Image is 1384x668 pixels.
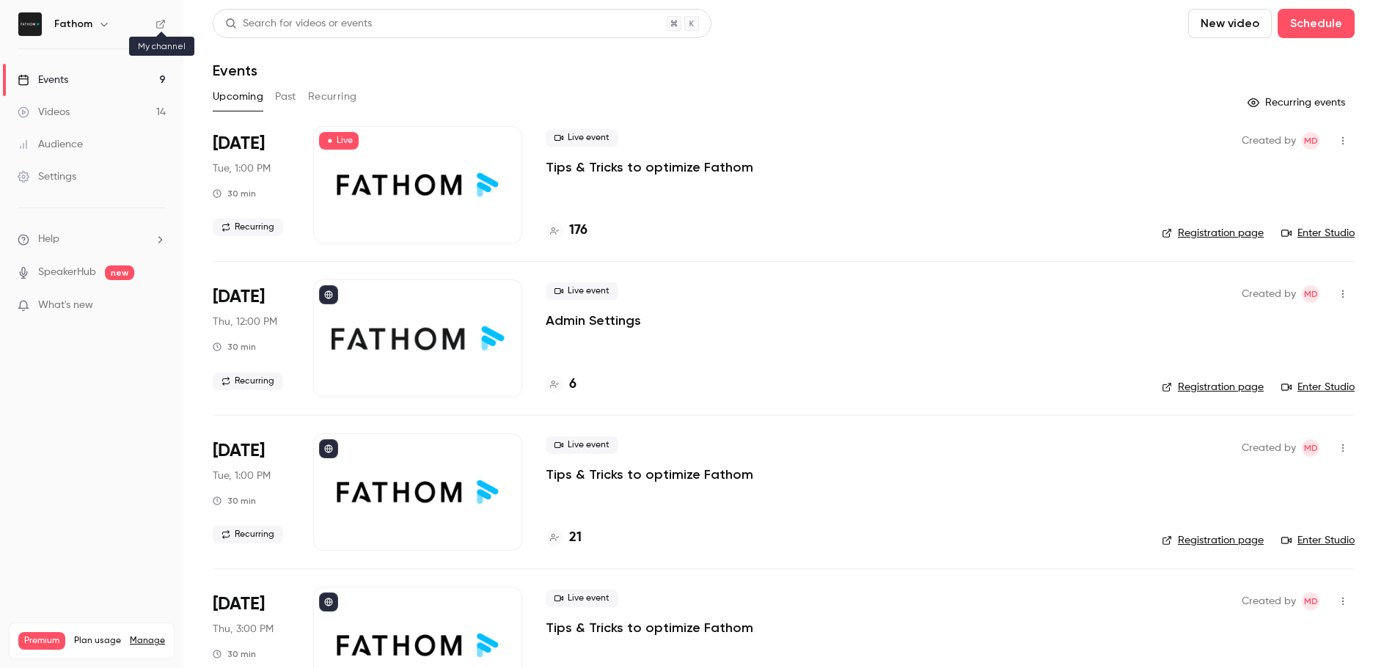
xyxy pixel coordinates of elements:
[18,137,83,152] div: Audience
[1162,533,1264,548] a: Registration page
[38,298,93,313] span: What's new
[546,221,587,241] a: 176
[546,158,753,176] a: Tips & Tricks to optimize Fathom
[18,12,42,36] img: Fathom
[569,375,576,394] h4: 6
[1188,9,1272,38] button: New video
[105,265,134,280] span: new
[213,315,277,329] span: Thu, 12:00 PM
[546,590,618,607] span: Live event
[54,17,92,32] h6: Fathom
[213,188,256,199] div: 30 min
[1281,226,1355,241] a: Enter Studio
[213,285,265,309] span: [DATE]
[1242,592,1296,610] span: Created by
[18,232,166,247] li: help-dropdown-opener
[74,635,121,647] span: Plan usage
[319,132,359,150] span: Live
[38,265,96,280] a: SpeakerHub
[213,433,290,551] div: Aug 19 Tue, 1:00 PM (America/Toronto)
[213,495,256,507] div: 30 min
[18,105,70,120] div: Videos
[546,466,753,483] a: Tips & Tricks to optimize Fathom
[225,16,372,32] div: Search for videos or events
[18,73,68,87] div: Events
[275,85,296,109] button: Past
[308,85,357,109] button: Recurring
[18,632,65,650] span: Premium
[1278,9,1355,38] button: Schedule
[1302,592,1319,610] span: Michelle Dizon
[1162,380,1264,394] a: Registration page
[213,592,265,616] span: [DATE]
[130,635,165,647] a: Manage
[213,219,283,236] span: Recurring
[546,129,618,147] span: Live event
[1304,285,1318,303] span: MD
[569,221,587,241] h4: 176
[38,232,59,247] span: Help
[1302,439,1319,457] span: Michelle Dizon
[213,622,274,636] span: Thu, 3:00 PM
[546,375,576,394] a: 6
[213,132,265,155] span: [DATE]
[546,436,618,454] span: Live event
[546,528,582,548] a: 21
[213,648,256,660] div: 30 min
[569,528,582,548] h4: 21
[1242,285,1296,303] span: Created by
[546,619,753,636] a: Tips & Tricks to optimize Fathom
[546,312,641,329] a: Admin Settings
[1304,592,1318,610] span: MD
[213,469,271,483] span: Tue, 1:00 PM
[213,526,283,543] span: Recurring
[18,169,76,184] div: Settings
[1304,439,1318,457] span: MD
[213,279,290,397] div: Aug 14 Thu, 12:00 PM (America/Toronto)
[1281,533,1355,548] a: Enter Studio
[1304,132,1318,150] span: MD
[213,439,265,463] span: [DATE]
[1302,285,1319,303] span: Michelle Dizon
[1162,226,1264,241] a: Registration page
[1302,132,1319,150] span: Michelle Dizon
[1241,91,1355,114] button: Recurring events
[213,161,271,176] span: Tue, 1:00 PM
[213,62,257,79] h1: Events
[213,372,283,390] span: Recurring
[213,341,256,353] div: 30 min
[546,282,618,300] span: Live event
[213,126,290,243] div: Aug 12 Tue, 1:00 PM (America/Toronto)
[1281,380,1355,394] a: Enter Studio
[1242,132,1296,150] span: Created by
[213,85,263,109] button: Upcoming
[1242,439,1296,457] span: Created by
